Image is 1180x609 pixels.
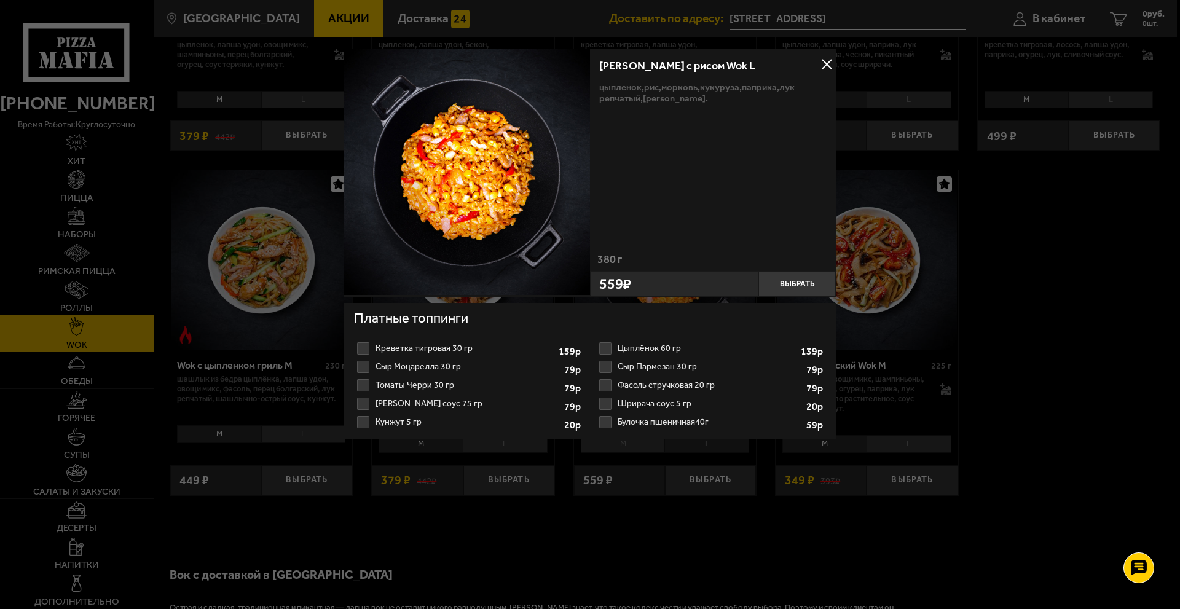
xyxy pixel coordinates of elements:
h3: [PERSON_NAME] с рисом Wok L [599,60,827,71]
label: Креветка тигровая 30 гр [354,339,584,358]
p: цыпленок, рис, морковь, кукуруза, паприка, лук репчатый, [PERSON_NAME]. [599,82,827,104]
label: Цыплёнок 60 гр [596,339,826,358]
label: Кунжут 5 гр [354,413,584,431]
strong: 79 р [564,365,584,375]
strong: 79 р [564,383,584,393]
strong: 59 р [806,420,826,430]
button: Выбрать [758,271,836,297]
li: Карри соус 75 гр [354,395,584,413]
strong: 79 р [806,365,826,375]
strong: 79 р [806,383,826,393]
label: Шрирача соус 5 гр [596,395,826,413]
h4: Платные топпинги [354,309,826,331]
strong: 20 р [564,420,584,430]
strong: 20 р [806,402,826,412]
span: 559 ₽ [599,277,631,291]
strong: 159 р [559,347,584,356]
label: Сыр Моцарелла 30 гр [354,358,584,376]
strong: 79 р [564,402,584,412]
label: Булочка пшеничная 40г [596,413,826,431]
label: Фасоль стручковая 20 гр [596,376,826,395]
label: Томаты Черри 30 гр [354,376,584,395]
div: 380 г [590,254,836,271]
img: Карри с рисом Wok L [344,49,590,295]
label: [PERSON_NAME] соус 75 гр [354,395,584,413]
strong: 139 р [801,347,826,356]
label: Сыр Пармезан 30 гр [596,358,826,376]
li: Булочка пшеничная [596,413,826,431]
